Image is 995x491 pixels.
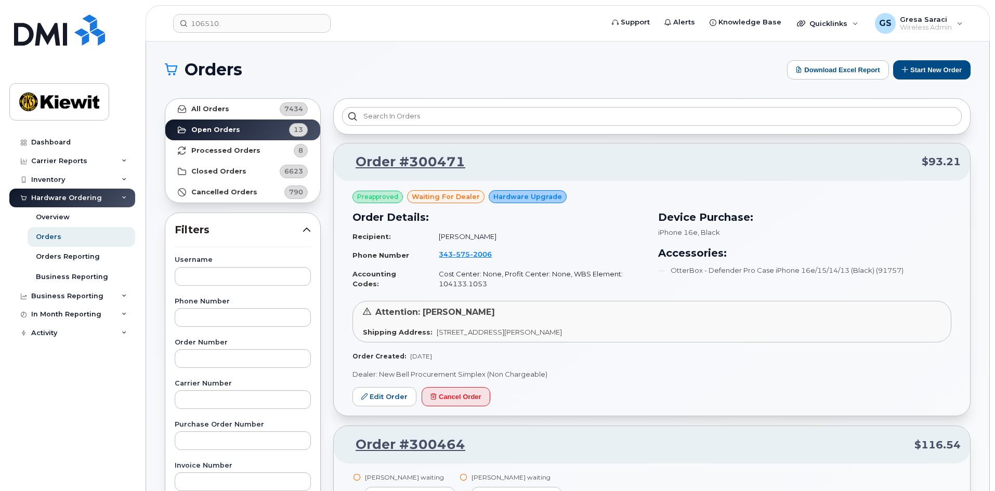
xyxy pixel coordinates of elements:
[294,125,303,135] span: 13
[410,352,432,360] span: [DATE]
[439,250,504,258] a: 3435752006
[165,182,320,203] a: Cancelled Orders790
[165,140,320,161] a: Processed Orders8
[175,421,311,428] label: Purchase Order Number
[352,387,416,406] a: Edit Order
[893,60,971,79] button: Start New Order
[191,147,260,155] strong: Processed Orders
[922,154,961,169] span: $93.21
[429,265,646,293] td: Cost Center: None, Profit Center: None, WBS Element: 104133.1053
[191,105,229,113] strong: All Orders
[352,251,409,259] strong: Phone Number
[284,166,303,176] span: 6623
[175,298,311,305] label: Phone Number
[289,187,303,197] span: 790
[470,250,492,258] span: 2006
[352,369,951,379] p: Dealer: New Bell Procurement Simplex (Non Chargeable)
[343,435,465,454] a: Order #300464
[175,380,311,387] label: Carrier Number
[298,145,303,155] span: 8
[365,473,455,482] div: [PERSON_NAME] waiting
[175,222,303,237] span: Filters
[453,250,470,258] span: 575
[175,257,311,263] label: Username
[658,245,951,261] h3: Accessories:
[472,473,561,482] div: [PERSON_NAME] waiting
[342,107,962,126] input: Search in orders
[343,153,465,171] a: Order #300471
[950,446,987,483] iframe: Messenger Launcher
[439,250,492,258] span: 343
[787,60,889,79] button: Download Excel Report
[658,209,951,225] h3: Device Purchase:
[175,339,311,346] label: Order Number
[914,437,961,453] span: $116.54
[191,167,246,176] strong: Closed Orders
[352,352,406,360] strong: Order Created:
[191,126,240,134] strong: Open Orders
[658,266,951,275] li: OtterBox - Defender Pro Case iPhone 16e/15/14/13 (Black) (91757)
[191,188,257,196] strong: Cancelled Orders
[493,192,562,202] span: Hardware Upgrade
[375,307,495,317] span: Attention: [PERSON_NAME]
[437,328,562,336] span: [STREET_ADDRESS][PERSON_NAME]
[165,99,320,120] a: All Orders7434
[363,328,433,336] strong: Shipping Address:
[357,192,398,202] span: Preapproved
[185,62,242,77] span: Orders
[698,228,720,236] span: , Black
[165,120,320,140] a: Open Orders13
[175,462,311,469] label: Invoice Number
[658,228,698,236] span: iPhone 16e
[352,270,396,288] strong: Accounting Codes:
[352,209,646,225] h3: Order Details:
[165,161,320,182] a: Closed Orders6623
[412,192,480,202] span: waiting for dealer
[284,104,303,114] span: 7434
[422,387,490,406] button: Cancel Order
[429,228,646,246] td: [PERSON_NAME]
[352,232,391,241] strong: Recipient:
